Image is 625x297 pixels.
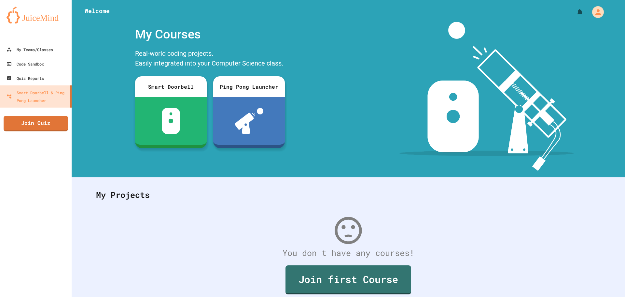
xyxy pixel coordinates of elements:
[162,108,180,134] img: sdb-white.svg
[7,89,68,104] div: Smart Doorbell & Ping Pong Launcher
[564,7,585,18] div: My Notifications
[598,271,618,290] iframe: chat widget
[7,46,53,53] div: My Teams/Classes
[7,74,44,82] div: Quiz Reports
[132,47,288,71] div: Real-world coding projects. Easily integrated into your Computer Science class.
[585,5,605,20] div: My Account
[4,116,68,131] a: Join Quiz
[285,265,411,294] a: Join first Course
[135,76,207,97] div: Smart Doorbell
[235,108,264,134] img: ppl-with-ball.png
[90,182,607,208] div: My Projects
[213,76,285,97] div: Ping Pong Launcher
[132,22,288,47] div: My Courses
[7,7,65,23] img: logo-orange.svg
[399,22,574,171] img: banner-image-my-projects.png
[571,243,618,270] iframe: chat widget
[90,247,607,259] div: You don't have any courses!
[7,60,44,68] div: Code Sandbox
